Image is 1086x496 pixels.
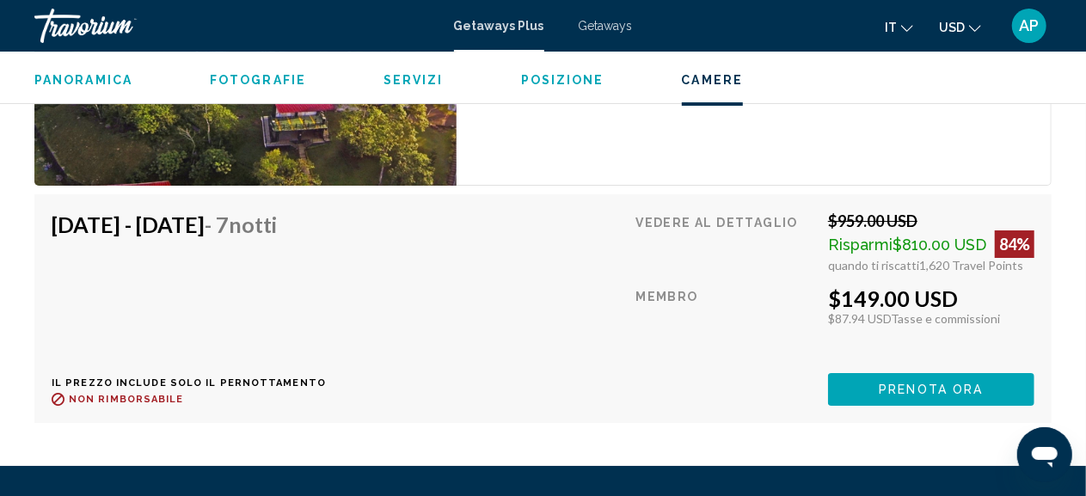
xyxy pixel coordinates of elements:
span: Non rimborsabile [69,394,184,405]
button: Camere [682,72,744,88]
button: Posizione [521,72,604,88]
span: Fotografie [210,73,306,87]
span: Prenota ora [879,383,983,397]
div: $149.00 USD [828,285,1034,311]
span: 1,620 Travel Points [919,258,1023,272]
span: Risparmi [828,236,893,254]
iframe: Buton lansare fereastră mesagerie [1017,427,1072,482]
div: Membro [635,285,815,360]
h4: [DATE] - [DATE] [52,211,313,237]
div: $87.94 USD [828,311,1034,326]
div: Vedere al dettaglio [635,211,815,272]
span: Servizi [383,73,444,87]
button: Servizi [383,72,444,88]
button: Prenota ora [828,373,1034,405]
a: Travorium [34,9,437,43]
button: Change currency [939,15,981,40]
button: Panoramica [34,72,132,88]
span: it [885,21,897,34]
p: Il prezzo include solo il pernottamento [52,377,326,389]
span: Camere [682,73,744,87]
div: 84% [995,230,1034,258]
span: Tasse e commissioni [891,311,1000,326]
span: $810.00 USD [893,236,986,254]
a: Getaways [579,19,633,33]
span: notti [229,211,277,237]
button: Fotografie [210,72,306,88]
span: USD [939,21,965,34]
span: - 7 [205,211,277,237]
a: Getaways Plus [454,19,544,33]
span: Panoramica [34,73,132,87]
button: User Menu [1007,8,1052,44]
span: quando ti riscatti [828,258,919,272]
span: Posizione [521,73,604,87]
span: AP [1020,17,1040,34]
button: Change language [885,15,913,40]
div: $959.00 USD [828,211,1034,230]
